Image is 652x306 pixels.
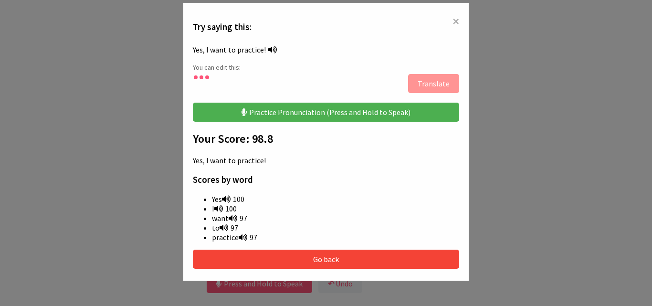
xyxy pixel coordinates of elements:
span: want 97 [212,213,247,223]
span: practice 97 [212,232,257,242]
button: Go back [193,250,459,269]
p: You can edit this: [193,63,459,72]
p: Yes, I want to practice! [193,156,459,165]
button: Practice Pronunciation (Press and Hold to Speak) [193,103,459,122]
h3: Try saying this: [193,21,459,32]
span: to 97 [212,223,238,232]
span: Yes 100 [212,194,244,204]
span: I 100 [212,204,237,213]
div: Yes, I want to practice! [193,41,459,58]
h3: Scores by word [193,174,459,185]
button: Translate [408,74,459,93]
h2: Your Score: 98.8 [193,131,459,146]
span: × [452,12,459,30]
